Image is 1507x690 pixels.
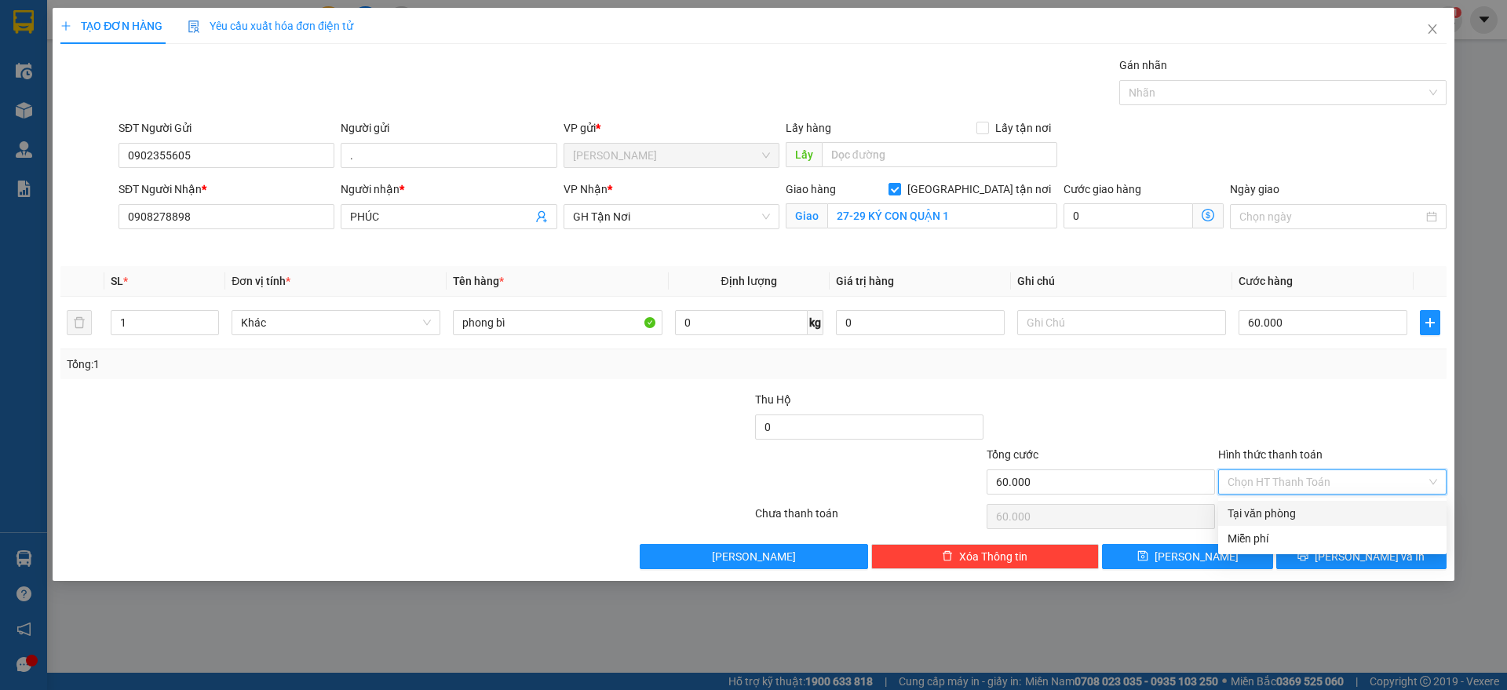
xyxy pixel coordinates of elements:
[712,548,796,565] span: [PERSON_NAME]
[241,311,431,334] span: Khác
[786,203,827,228] span: Giao
[119,119,334,137] div: SĐT Người Gửi
[1297,550,1308,563] span: printer
[119,181,334,198] div: SĐT Người Nhận
[827,203,1057,228] input: Giao tận nơi
[1276,544,1447,569] button: printer[PERSON_NAME] và In
[1064,183,1141,195] label: Cước giao hàng
[942,550,953,563] span: delete
[453,275,504,287] span: Tên hàng
[60,20,162,32] span: TẠO ĐƠN HÀNG
[573,205,770,228] span: GH Tận Nơi
[755,393,791,406] span: Thu Hộ
[721,275,777,287] span: Định lượng
[1228,530,1437,547] div: Miễn phí
[901,181,1057,198] span: [GEOGRAPHIC_DATA] tận nơi
[564,119,779,137] div: VP gửi
[1421,316,1439,329] span: plus
[987,448,1038,461] span: Tổng cước
[111,275,123,287] span: SL
[989,119,1057,137] span: Lấy tận nơi
[67,310,92,335] button: delete
[1228,505,1437,522] div: Tại văn phòng
[60,20,71,31] span: plus
[753,505,985,532] div: Chưa thanh toán
[640,544,868,569] button: [PERSON_NAME]
[1239,208,1422,225] input: Ngày giao
[1202,209,1214,221] span: dollar-circle
[822,142,1057,167] input: Dọc đường
[1230,183,1279,195] label: Ngày giao
[808,310,823,335] span: kg
[573,144,770,167] span: Gia Kiệm
[1155,548,1239,565] span: [PERSON_NAME]
[564,183,608,195] span: VP Nhận
[836,275,894,287] span: Giá trị hàng
[1119,59,1167,71] label: Gán nhãn
[1017,310,1226,335] input: Ghi Chú
[786,122,831,134] span: Lấy hàng
[341,119,556,137] div: Người gửi
[1420,310,1440,335] button: plus
[1064,203,1193,228] input: Cước giao hàng
[1218,448,1323,461] label: Hình thức thanh toán
[67,356,582,373] div: Tổng: 1
[341,181,556,198] div: Người nhận
[1011,266,1232,297] th: Ghi chú
[786,142,822,167] span: Lấy
[232,275,290,287] span: Đơn vị tính
[1426,23,1439,35] span: close
[1239,275,1293,287] span: Cước hàng
[786,183,836,195] span: Giao hàng
[188,20,353,32] span: Yêu cầu xuất hóa đơn điện tử
[188,20,200,33] img: icon
[836,310,1005,335] input: 0
[535,210,548,223] span: user-add
[1137,550,1148,563] span: save
[1410,8,1454,52] button: Close
[871,544,1100,569] button: deleteXóa Thông tin
[1315,548,1425,565] span: [PERSON_NAME] và In
[959,548,1027,565] span: Xóa Thông tin
[1102,544,1272,569] button: save[PERSON_NAME]
[453,310,662,335] input: VD: Bàn, Ghế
